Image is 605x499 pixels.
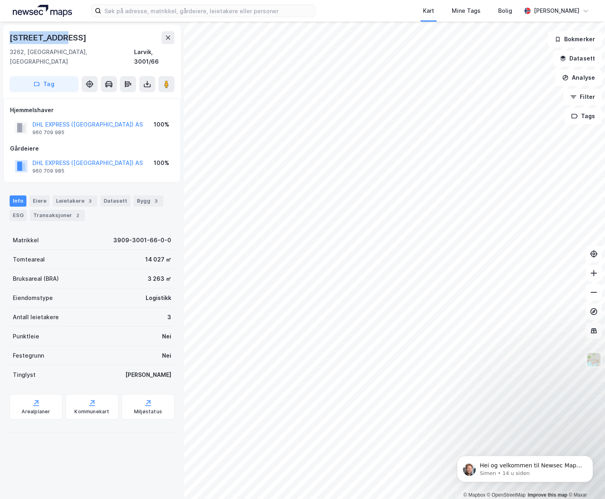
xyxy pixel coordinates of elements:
[32,129,64,136] div: 960 709 985
[154,158,169,168] div: 100%
[13,293,53,303] div: Eiendomstype
[22,408,50,415] div: Arealplaner
[74,408,109,415] div: Kommunekart
[452,6,481,16] div: Mine Tags
[32,168,64,174] div: 960 709 985
[125,370,171,380] div: [PERSON_NAME]
[10,105,174,115] div: Hjemmelshaver
[167,312,171,322] div: 3
[10,144,174,153] div: Gårdeiere
[146,293,171,303] div: Logistikk
[423,6,434,16] div: Kart
[548,31,602,47] button: Bokmerker
[528,492,567,498] a: Improve this map
[534,6,579,16] div: [PERSON_NAME]
[148,274,171,284] div: 3 263 ㎡
[53,195,97,207] div: Leietakere
[162,351,171,360] div: Nei
[13,235,39,245] div: Matrikkel
[13,351,44,360] div: Festegrunn
[553,50,602,66] button: Datasett
[10,76,78,92] button: Tag
[13,5,72,17] img: logo.a4113a55bc3d86da70a041830d287a7e.svg
[487,492,526,498] a: OpenStreetMap
[13,332,39,341] div: Punktleie
[134,408,162,415] div: Miljøstatus
[586,352,601,367] img: Z
[555,70,602,86] button: Analyse
[30,210,85,221] div: Transaksjoner
[152,197,160,205] div: 3
[30,195,50,207] div: Eiere
[101,5,315,17] input: Søk på adresse, matrikkel, gårdeiere, leietakere eller personer
[100,195,130,207] div: Datasett
[563,89,602,105] button: Filter
[10,210,27,221] div: ESG
[162,332,171,341] div: Nei
[134,195,163,207] div: Bygg
[10,47,134,66] div: 3262, [GEOGRAPHIC_DATA], [GEOGRAPHIC_DATA]
[154,120,169,129] div: 100%
[134,47,174,66] div: Larvik, 3001/66
[10,195,26,207] div: Info
[445,439,605,495] iframe: Intercom notifications melding
[565,108,602,124] button: Tags
[13,312,59,322] div: Antall leietakere
[145,255,171,264] div: 14 027 ㎡
[13,274,59,284] div: Bruksareal (BRA)
[86,197,94,205] div: 3
[10,31,88,44] div: [STREET_ADDRESS]
[113,235,171,245] div: 3909-3001-66-0-0
[13,370,36,380] div: Tinglyst
[74,211,82,219] div: 2
[13,255,45,264] div: Tomteareal
[463,492,485,498] a: Mapbox
[498,6,512,16] div: Bolig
